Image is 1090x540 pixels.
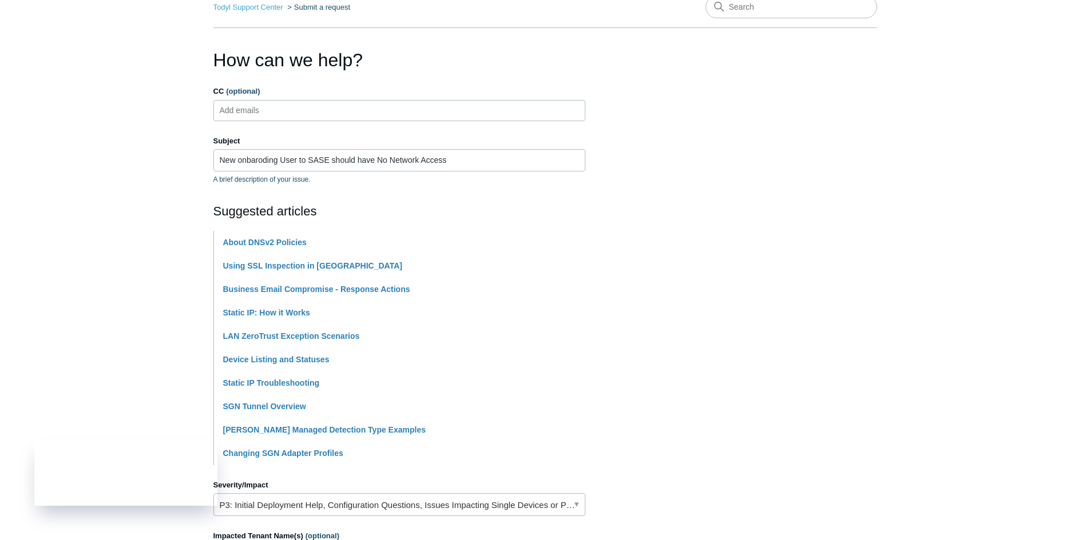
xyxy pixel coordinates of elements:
li: Todyl Support Center [213,3,286,11]
iframe: Todyl Status [34,440,217,506]
a: Todyl Support Center [213,3,283,11]
a: Using SSL Inspection in [GEOGRAPHIC_DATA] [223,261,402,270]
li: Submit a request [285,3,350,11]
label: CC [213,86,585,97]
a: Static IP: How it Works [223,308,310,317]
a: Static IP Troubleshooting [223,378,320,387]
label: Severity/Impact [213,479,585,491]
a: Changing SGN Adapter Profiles [223,449,343,458]
input: Add emails [215,102,283,119]
a: About DNSv2 Policies [223,238,307,247]
a: P3: Initial Deployment Help, Configuration Questions, Issues Impacting Single Devices or Past Out... [213,493,585,516]
a: SGN Tunnel Overview [223,402,306,411]
a: Business Email Compromise - Response Actions [223,285,410,294]
a: [PERSON_NAME] Managed Detection Type Examples [223,425,426,434]
h1: How can we help? [213,46,585,74]
h2: Suggested articles [213,202,585,221]
a: LAN ZeroTrust Exception Scenarios [223,331,360,341]
span: (optional) [226,87,260,95]
label: Subject [213,135,585,147]
a: Device Listing and Statuses [223,355,330,364]
p: A brief description of your issue. [213,174,585,185]
span: (optional) [306,531,339,540]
